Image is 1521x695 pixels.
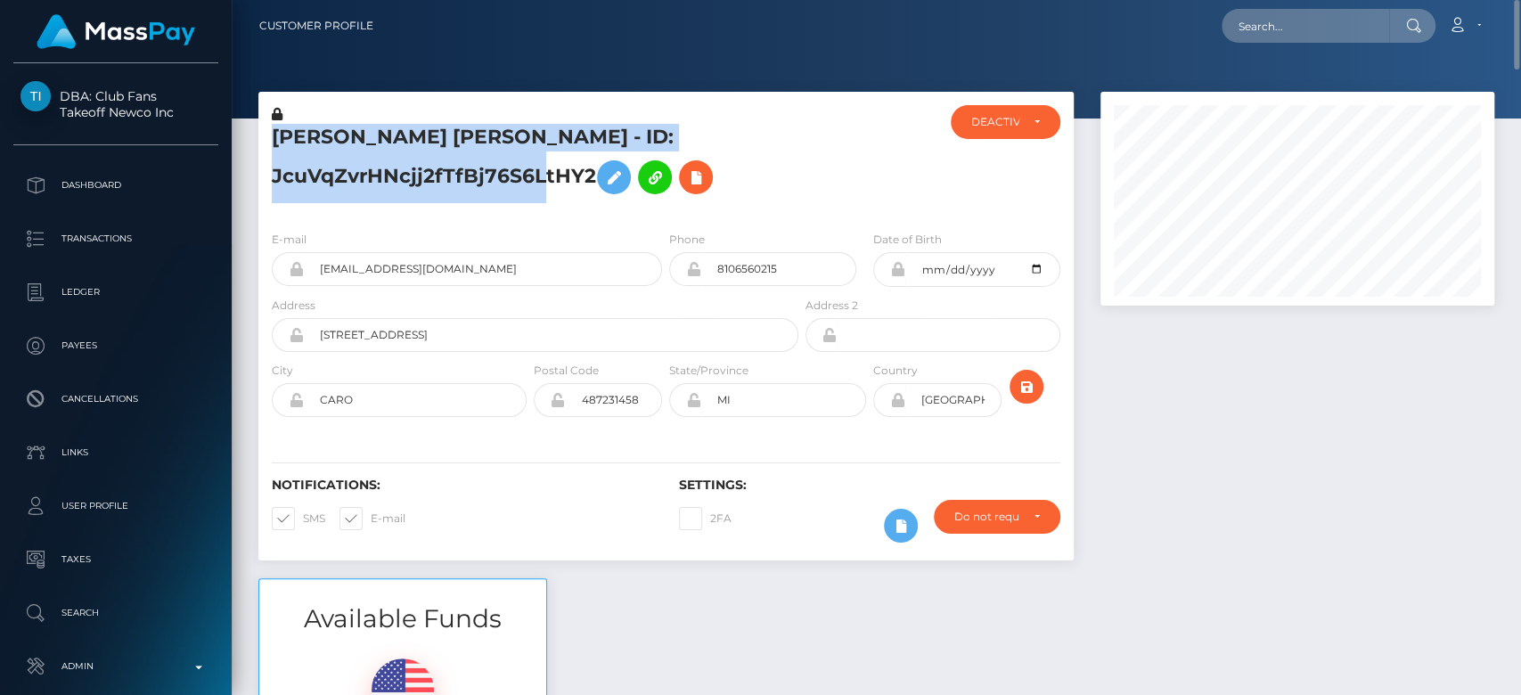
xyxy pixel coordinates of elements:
[20,653,211,680] p: Admin
[971,115,1018,129] div: DEACTIVE
[13,323,218,368] a: Payees
[13,163,218,208] a: Dashboard
[873,363,918,379] label: Country
[13,644,218,689] a: Admin
[259,7,373,45] a: Customer Profile
[20,386,211,413] p: Cancellations
[37,14,195,49] img: MassPay Logo
[272,507,325,530] label: SMS
[13,217,218,261] a: Transactions
[20,332,211,359] p: Payees
[805,298,858,314] label: Address 2
[954,510,1018,524] div: Do not require
[339,507,405,530] label: E-mail
[272,232,307,248] label: E-mail
[13,484,218,528] a: User Profile
[534,363,599,379] label: Postal Code
[20,493,211,519] p: User Profile
[679,507,732,530] label: 2FA
[13,591,218,635] a: Search
[20,546,211,573] p: Taxes
[259,601,546,636] h3: Available Funds
[272,363,293,379] label: City
[272,298,315,314] label: Address
[934,500,1059,534] button: Do not require
[669,232,705,248] label: Phone
[272,124,789,203] h5: [PERSON_NAME] [PERSON_NAME] - ID: JcuVqZvrHNcjj2fTfBj76S6LtHY2
[1222,9,1389,43] input: Search...
[13,270,218,315] a: Ledger
[13,88,218,120] span: DBA: Club Fans Takeoff Newco Inc
[20,279,211,306] p: Ledger
[20,600,211,626] p: Search
[13,377,218,421] a: Cancellations
[679,478,1059,493] h6: Settings:
[272,478,652,493] h6: Notifications:
[873,232,942,248] label: Date of Birth
[669,363,748,379] label: State/Province
[20,225,211,252] p: Transactions
[20,81,51,111] img: Takeoff Newco Inc
[20,172,211,199] p: Dashboard
[951,105,1059,139] button: DEACTIVE
[20,439,211,466] p: Links
[13,430,218,475] a: Links
[13,537,218,582] a: Taxes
